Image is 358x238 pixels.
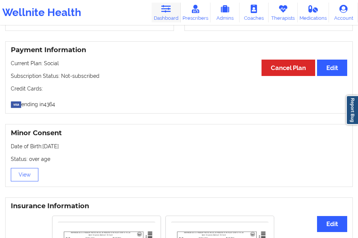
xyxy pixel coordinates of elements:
[11,46,347,54] h3: Payment Information
[11,143,347,150] p: Date of Birth: [DATE]
[329,3,358,22] a: Account
[11,85,347,92] p: Credit Cards:
[317,60,347,76] button: Edit
[298,3,329,22] a: Medications
[269,3,298,22] a: Therapists
[11,155,347,163] p: Status: over age
[11,72,347,80] p: Subscription Status: Not-subscribed
[11,202,347,210] h3: Insurance Information
[346,95,358,125] a: Report Bug
[11,60,347,67] p: Current Plan: Social
[181,3,210,22] a: Prescribers
[317,216,347,232] button: Edit
[240,3,269,22] a: Coaches
[262,60,315,76] button: Cancel Plan
[11,98,347,108] p: ending in 4364
[152,3,181,22] a: Dashboard
[11,129,347,137] h3: Minor Consent
[11,168,38,181] button: View
[210,3,240,22] a: Admins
